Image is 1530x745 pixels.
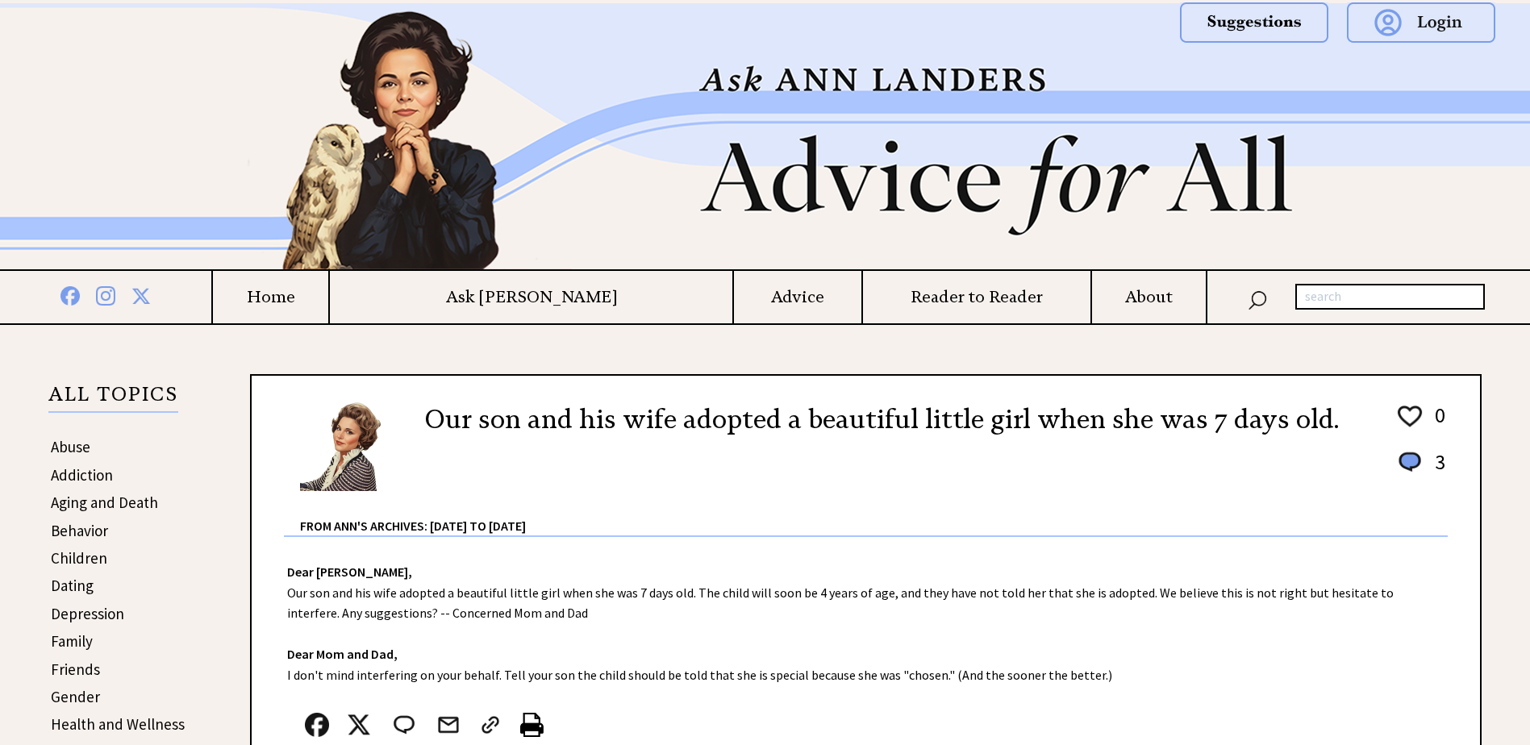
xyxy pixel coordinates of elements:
[436,713,461,737] img: mail.png
[1180,2,1328,43] img: suggestions.png
[1092,287,1206,307] a: About
[51,660,100,679] a: Friends
[1295,284,1485,310] input: search
[131,284,151,306] img: x%20blue.png
[734,287,861,307] a: Advice
[51,521,108,540] a: Behavior
[287,646,398,662] strong: Dear Mom and Dad,
[330,287,732,307] a: Ask [PERSON_NAME]
[51,604,124,623] a: Depression
[300,400,401,491] img: Ann6%20v2%20small.png
[60,283,80,306] img: facebook%20blue.png
[305,713,329,737] img: facebook.png
[425,400,1339,439] h2: Our son and his wife adopted a beautiful little girl when she was 7 days old.
[287,564,412,580] strong: Dear [PERSON_NAME],
[1347,2,1495,43] img: login.png
[520,713,544,737] img: printer%20icon.png
[185,3,1346,269] img: header2b_v1.png
[390,713,418,737] img: message_round%202.png
[1395,402,1424,431] img: heart_outline%201.png
[48,385,178,413] p: ALL TOPICS
[51,576,94,595] a: Dating
[863,287,1091,307] a: Reader to Reader
[1427,448,1446,491] td: 3
[1395,449,1424,475] img: message_round%201.png
[1346,3,1354,269] img: right_new2.png
[51,631,93,651] a: Family
[300,493,1448,535] div: From Ann's Archives: [DATE] to [DATE]
[51,437,90,456] a: Abuse
[213,287,328,307] a: Home
[478,713,502,737] img: link_02.png
[51,493,158,512] a: Aging and Death
[51,548,107,568] a: Children
[347,713,371,737] img: x_small.png
[1248,287,1267,310] img: search_nav.png
[51,465,113,485] a: Addiction
[1427,402,1446,447] td: 0
[51,687,100,706] a: Gender
[96,283,115,306] img: instagram%20blue.png
[51,714,185,734] a: Health and Wellness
